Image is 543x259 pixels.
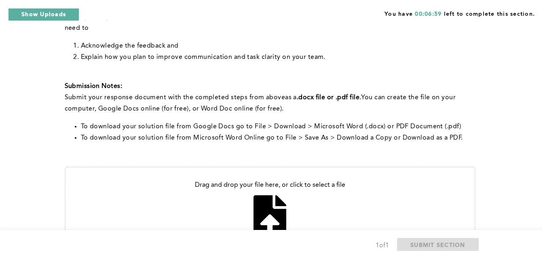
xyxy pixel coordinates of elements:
[65,94,168,101] span: Submit your response document
[359,94,361,101] span: .
[397,238,479,251] button: SUBMIT SECTION
[376,240,389,251] div: 1 of 1
[81,121,475,132] li: To download your solution file from Google Docs go to File > Download > Microsoft Word (.docx) or...
[81,43,179,49] span: Acknowledge the feedback and
[81,132,475,144] li: To download your solution file from Microsoft Word Online go to File > Save As > Download a Copy ...
[410,241,465,249] span: SUBMIT SECTION
[285,94,297,101] span: as a
[8,8,79,21] button: Show Uploads
[65,92,475,115] p: with the completed steps from above You can create the file on your computer, Google Docs online ...
[297,94,359,101] strong: .docx file or .pdf file
[81,54,325,61] span: Explain how you plan to improve communication and task clarity on your team.
[385,8,535,18] span: You have left to complete this section.
[415,11,442,17] span: 00:06:59
[65,83,122,90] strong: Submission Notes:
